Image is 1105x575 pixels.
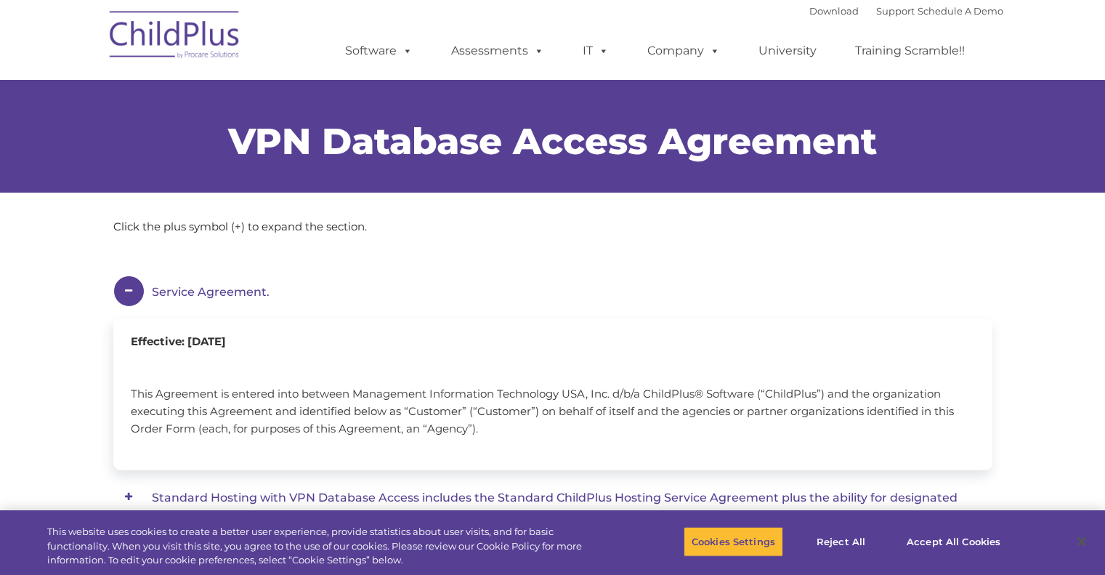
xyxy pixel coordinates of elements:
a: Download [809,5,859,17]
a: Company [633,36,734,65]
button: Close [1066,526,1098,558]
a: Software [331,36,427,65]
a: Support [876,5,915,17]
p: This Agreement is entered into between Management Information Technology USA, Inc. d/b/a ChildPlu... [131,385,975,438]
button: Cookies Settings [684,526,783,557]
a: Assessments [437,36,559,65]
a: Training Scramble!! [841,36,979,65]
font: | [809,5,1003,17]
img: ChildPlus by Procare Solutions [102,1,248,73]
b: Effective: [DATE] [131,334,226,348]
button: Reject All [796,526,886,557]
a: Schedule A Demo [918,5,1003,17]
span: Standard Hosting with VPN Database Access includes the Standard ChildPlus Hosting Service Agreeme... [152,491,958,570]
span: VPN Database Access Agreement [228,119,877,164]
span: Service Agreement. [152,285,270,299]
a: IT [568,36,623,65]
div: This website uses cookies to create a better user experience, provide statistics about user visit... [47,525,608,568]
a: University [744,36,831,65]
p: Click the plus symbol (+) to expand the section. [113,218,992,236]
button: Accept All Cookies [899,526,1008,557]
